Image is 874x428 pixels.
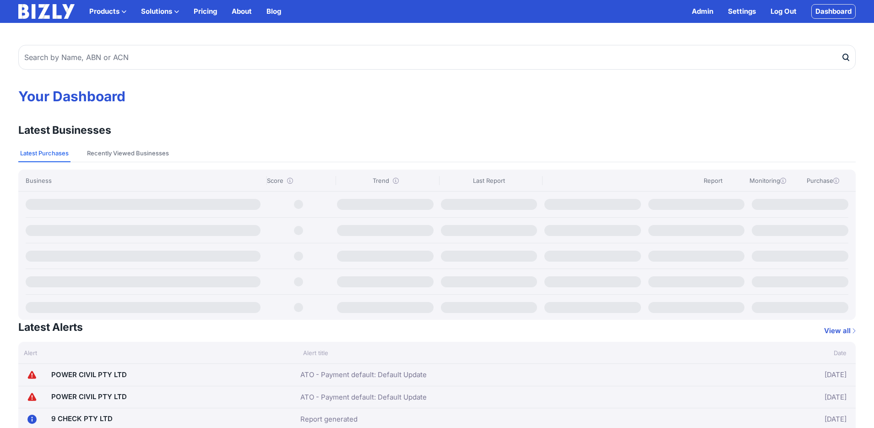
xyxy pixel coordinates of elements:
a: ATO - Payment default: Default Update [300,369,427,380]
a: Admin [692,6,713,17]
div: [DATE] [710,412,847,426]
h1: Your Dashboard [18,88,856,104]
a: About [232,6,252,17]
button: Solutions [141,6,179,17]
div: Date [716,348,856,357]
div: Last Report [439,176,539,185]
button: Recently Viewed Businesses [85,145,171,162]
div: Business [26,176,263,185]
a: Settings [728,6,756,17]
a: View all [824,325,856,336]
a: Blog [266,6,281,17]
a: Report generated [300,414,358,425]
a: ATO - Payment default: Default Update [300,392,427,403]
h3: Latest Alerts [18,320,83,335]
div: Report [687,176,738,185]
div: Monitoring [742,176,793,185]
a: Pricing [194,6,217,17]
div: Score [266,176,331,185]
a: Log Out [771,6,797,17]
button: Latest Purchases [18,145,71,162]
div: Trend [336,176,435,185]
button: Products [89,6,126,17]
a: 9 CHECK PTY LTD [51,414,113,423]
a: POWER CIVIL PTY LTD [51,392,127,401]
div: [DATE] [710,368,847,382]
a: POWER CIVIL PTY LTD [51,370,127,379]
input: Search by Name, ABN or ACN [18,45,856,70]
div: Alert title [298,348,717,357]
h3: Latest Businesses [18,123,111,137]
div: [DATE] [710,390,847,404]
div: Alert [18,348,298,357]
nav: Tabs [18,145,856,162]
div: Purchase [797,176,848,185]
a: Dashboard [811,4,856,19]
